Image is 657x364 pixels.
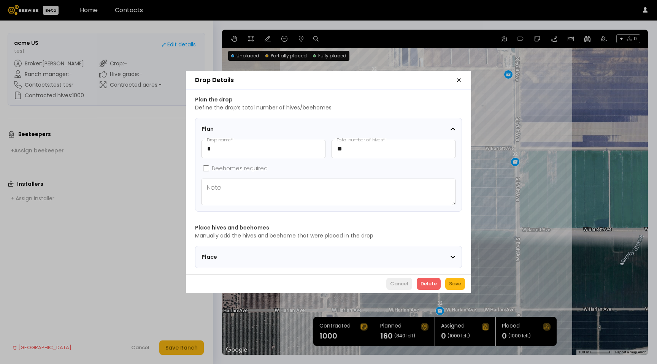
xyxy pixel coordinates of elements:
div: Place [202,253,450,261]
span: Plan [202,125,297,133]
p: Manually add the hives and beehome that were placed in the drop [195,232,462,240]
button: Delete [417,278,441,290]
span: Place [202,253,297,261]
div: Delete [421,280,437,288]
button: Save [445,278,465,290]
h3: Plan the drop [195,96,462,104]
h3: Place hives and beehomes [195,224,462,232]
div: Plan [202,125,450,133]
label: Beehomes required [212,165,268,173]
div: Save [449,280,461,288]
div: Cancel [390,280,408,288]
p: Define the drop’s total number of hives/beehomes [195,104,462,112]
button: Cancel [386,278,412,290]
h2: Drop Details [195,77,234,83]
